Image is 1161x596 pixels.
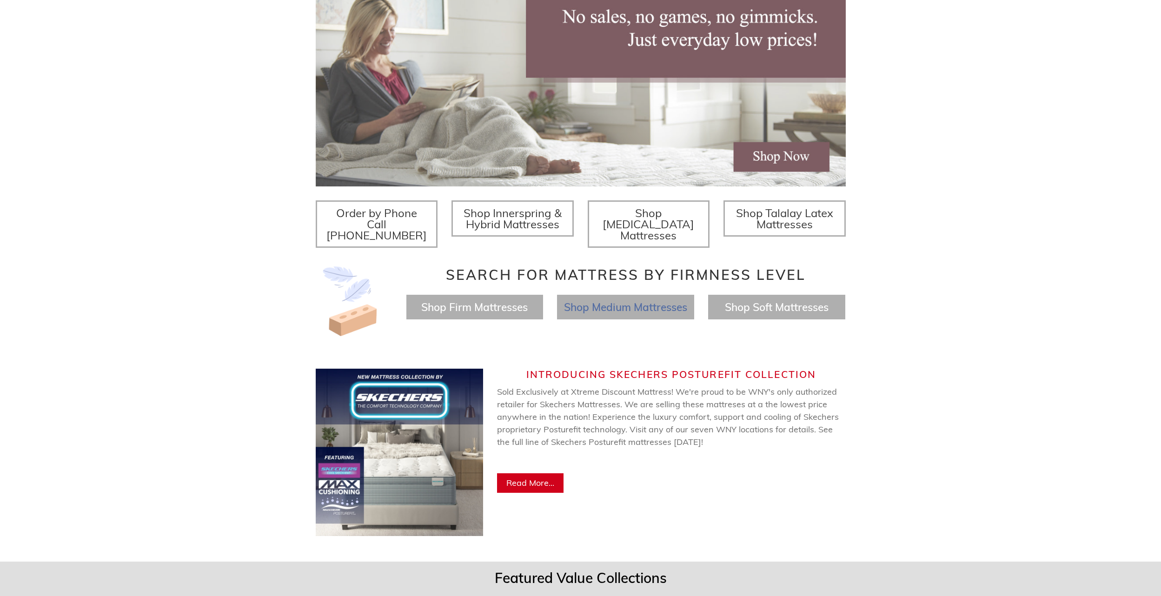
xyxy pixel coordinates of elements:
[588,200,710,248] a: Shop [MEDICAL_DATA] Mattresses
[316,200,438,248] a: Order by Phone Call [PHONE_NUMBER]
[725,300,829,314] a: Shop Soft Mattresses
[736,206,833,231] span: Shop Talalay Latex Mattresses
[603,206,694,242] span: Shop [MEDICAL_DATA] Mattresses
[316,266,385,336] img: Image-of-brick- and-feather-representing-firm-and-soft-feel
[497,473,564,493] a: Read More...
[421,300,528,314] a: Shop Firm Mattresses
[506,477,554,488] span: Read More...
[326,206,427,242] span: Order by Phone Call [PHONE_NUMBER]
[564,300,687,314] a: Shop Medium Mattresses
[451,200,574,237] a: Shop Innerspring & Hybrid Mattresses
[497,386,839,472] span: Sold Exclusively at Xtreme Discount Mattress! We're proud to be WNY's only authorized retailer fo...
[526,368,816,380] span: Introducing Skechers Posturefit Collection
[316,369,483,536] img: Skechers Web Banner (750 x 750 px) (2).jpg__PID:de10003e-3404-460f-8276-e05f03caa093
[446,266,806,284] span: Search for Mattress by Firmness Level
[723,200,846,237] a: Shop Talalay Latex Mattresses
[495,569,667,587] span: Featured Value Collections
[464,206,562,231] span: Shop Innerspring & Hybrid Mattresses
